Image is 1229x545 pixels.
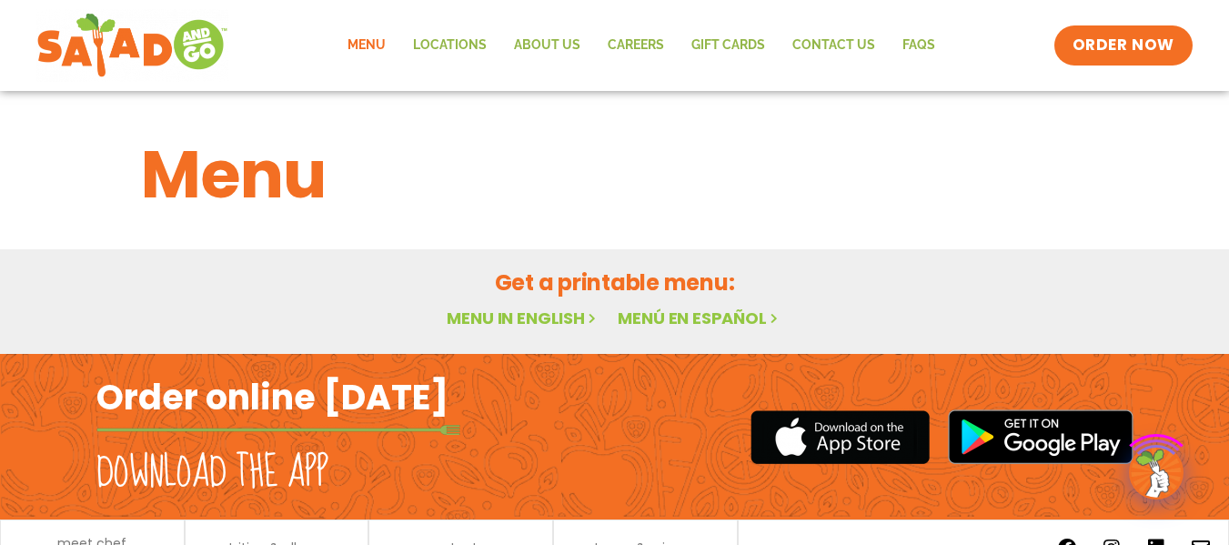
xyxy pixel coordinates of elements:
a: Locations [399,25,500,66]
a: Contact Us [779,25,889,66]
span: ORDER NOW [1073,35,1174,56]
h1: Menu [141,126,1089,224]
h2: Download the app [96,448,328,499]
a: About Us [500,25,594,66]
a: ORDER NOW [1054,25,1193,66]
img: new-SAG-logo-768×292 [36,9,228,82]
a: Menú en español [618,307,781,329]
h2: Order online [DATE] [96,375,448,419]
img: google_play [948,409,1133,464]
a: FAQs [889,25,949,66]
h2: Get a printable menu: [141,267,1089,298]
a: Menu [334,25,399,66]
img: fork [96,425,460,435]
a: Careers [594,25,678,66]
a: Menu in English [447,307,599,329]
nav: Menu [334,25,949,66]
a: GIFT CARDS [678,25,779,66]
img: appstore [750,408,930,467]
